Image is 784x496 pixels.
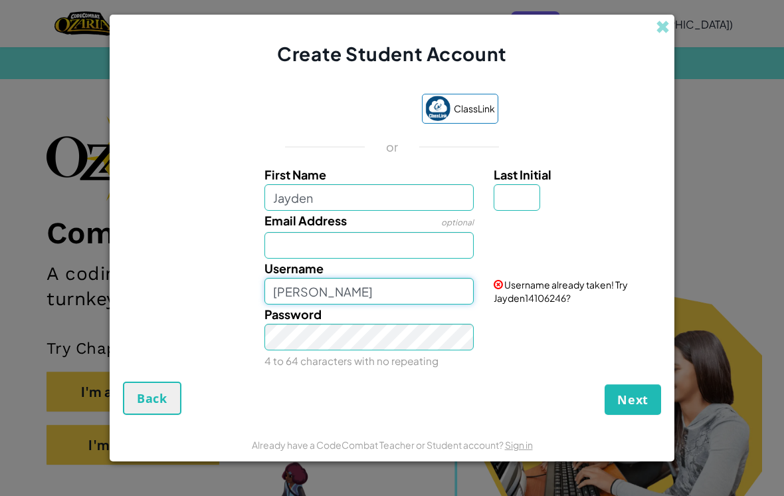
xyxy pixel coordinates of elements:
[505,439,533,451] a: Sign in
[441,217,474,227] span: optional
[123,382,181,415] button: Back
[494,167,551,182] span: Last Initial
[286,95,409,124] div: Sign in with Google. Opens in new tab
[617,392,648,408] span: Next
[454,99,495,118] span: ClassLink
[277,42,506,65] span: Create Student Account
[264,307,322,322] span: Password
[264,213,347,228] span: Email Address
[605,384,661,415] button: Next
[425,96,450,121] img: classlink-logo-small.png
[252,439,505,451] span: Already have a CodeCombat Teacher or Student account?
[264,354,439,367] small: 4 to 64 characters with no repeating
[264,261,324,276] span: Username
[280,95,415,124] iframe: Sign in with Google Button
[264,167,326,182] span: First Name
[137,390,167,406] span: Back
[386,139,399,155] p: or
[494,279,628,304] span: Username already taken! Try Jayden14106246?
